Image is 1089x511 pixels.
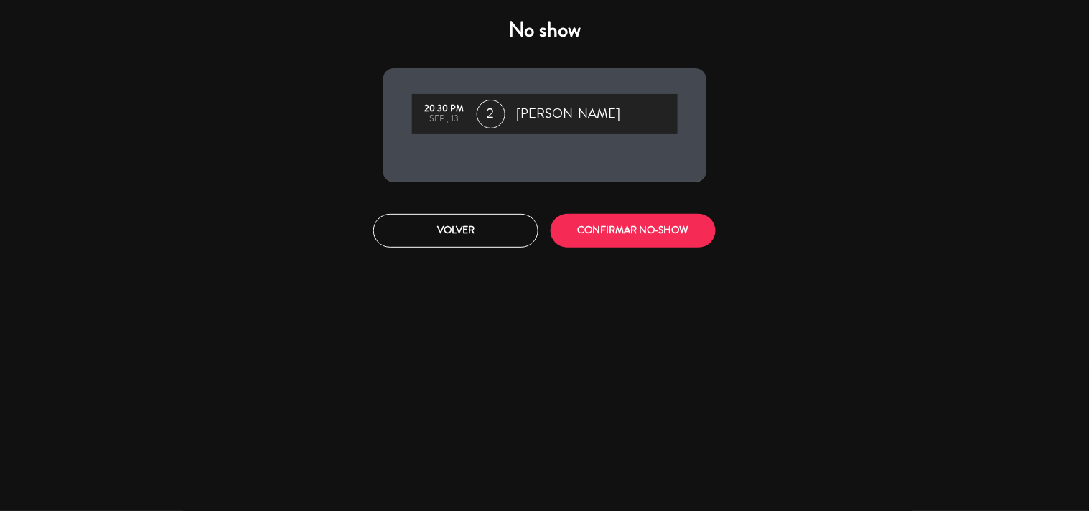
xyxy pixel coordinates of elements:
div: sep., 13 [419,114,469,124]
button: CONFIRMAR NO-SHOW [551,214,716,248]
button: Volver [373,214,538,248]
span: [PERSON_NAME] [517,103,621,125]
span: 2 [477,100,505,128]
div: 20:30 PM [419,104,469,114]
h4: No show [383,17,706,43]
